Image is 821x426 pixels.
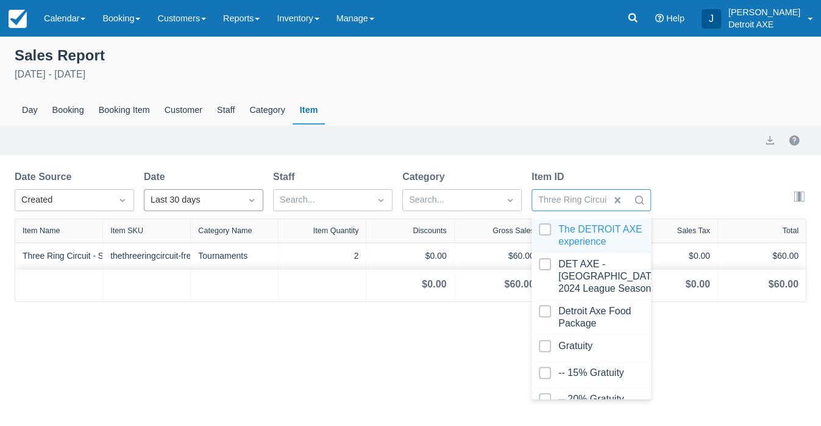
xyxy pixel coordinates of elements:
button: export [762,133,777,148]
div: Booking Item [91,96,157,125]
div: Created [21,193,105,207]
div: Item Name [23,226,60,235]
div: $0.00 [638,250,710,262]
div: Item [293,96,325,125]
div: 2 [286,250,358,262]
label: Date [144,170,170,184]
span: Dropdown icon [375,194,387,206]
i: Help [655,14,664,23]
label: Item ID [531,170,569,184]
div: $0.00 [685,277,709,292]
div: $60.00 [769,277,798,292]
div: Sales Report [15,44,806,65]
div: Item Quantity [313,226,359,235]
div: $0.00 [374,250,446,262]
div: $60.00 [725,250,798,262]
div: Tournaments [198,250,271,262]
span: Search [633,194,645,206]
div: Total [782,226,798,235]
div: Staff [210,96,242,125]
label: Date Source [15,170,76,184]
span: Dropdown icon [116,194,129,206]
div: $60.00 [504,277,534,292]
div: Booking [45,96,91,125]
span: Dropdown icon [504,194,516,206]
div: Gross Sales [492,226,535,235]
img: checkfront-main-nav-mini-logo.png [9,10,27,28]
div: Discounts [413,226,446,235]
a: Three Ring Circuit - Skillz: The Big Bozo Wheel of Skillz Extravaganza [23,250,285,262]
div: Category Name [198,226,252,235]
div: $0.00 [422,277,446,292]
div: Customer [157,96,210,125]
div: Sales Tax [677,226,710,235]
div: $60.00 [462,250,535,262]
label: Category [402,170,449,184]
div: thethreeringcircuit-freakyfridayskillz_copy_copy [110,250,183,262]
span: Dropdown icon [246,194,258,206]
div: J [702,9,721,29]
div: Item SKU [110,226,143,235]
p: Detroit AXE [728,18,800,31]
div: Last 30 days [151,193,235,207]
p: [PERSON_NAME] [728,6,800,18]
div: Day [15,96,45,125]
div: Category [242,96,292,125]
span: Help [666,13,684,23]
div: [DATE] - [DATE] [15,67,806,82]
label: Staff [273,170,300,184]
